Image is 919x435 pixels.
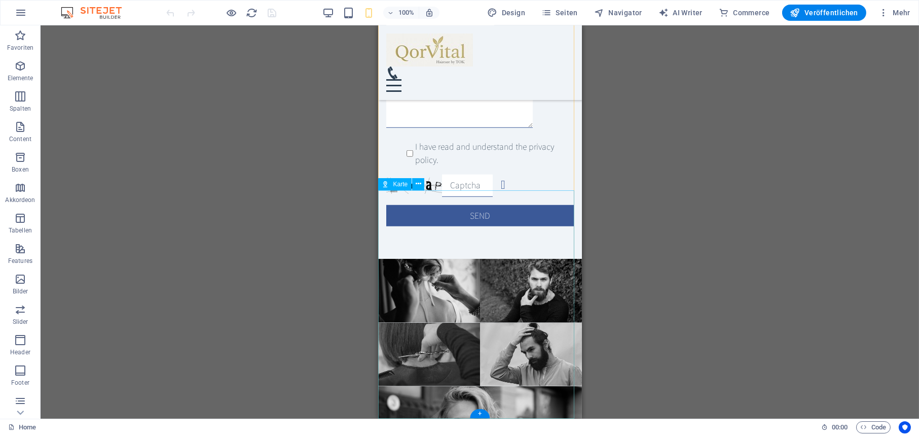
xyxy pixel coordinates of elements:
[246,7,258,19] button: reload
[654,5,707,21] button: AI Writer
[10,348,30,356] p: Header
[226,7,238,19] button: Klicke hier, um den Vorschau-Modus zu verlassen
[483,5,529,21] div: Design (Strg+Alt+Y)
[12,165,29,174] p: Boxen
[832,421,848,433] span: 00 00
[715,5,774,21] button: Commerce
[821,421,848,433] h6: Session-Zeit
[398,7,415,19] h6: 100%
[11,379,29,387] p: Footer
[10,105,31,113] p: Spalten
[13,318,28,326] p: Slider
[483,5,529,21] button: Design
[899,421,911,433] button: Usercentrics
[594,8,642,18] span: Navigator
[658,8,703,18] span: AI Writer
[839,423,840,431] span: :
[541,8,578,18] span: Seiten
[878,8,910,18] span: Mehr
[246,7,258,19] i: Seite neu laden
[782,5,866,21] button: Veröffentlichen
[470,409,490,418] div: +
[590,5,646,21] button: Navigator
[856,421,891,433] button: Code
[790,8,858,18] span: Veröffentlichen
[393,181,408,187] span: Karte
[58,7,134,19] img: Editor Logo
[874,5,914,21] button: Mehr
[487,8,525,18] span: Design
[5,196,35,204] p: Akkordeon
[13,287,28,295] p: Bilder
[7,44,33,52] p: Favoriten
[9,135,31,143] p: Content
[861,421,886,433] span: Code
[9,226,32,235] p: Tabellen
[8,74,33,82] p: Elemente
[537,5,582,21] button: Seiten
[383,7,419,19] button: 100%
[719,8,770,18] span: Commerce
[8,421,36,433] a: Klick, um Auswahl aufzuheben. Doppelklick öffnet Seitenverwaltung
[8,257,32,265] p: Features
